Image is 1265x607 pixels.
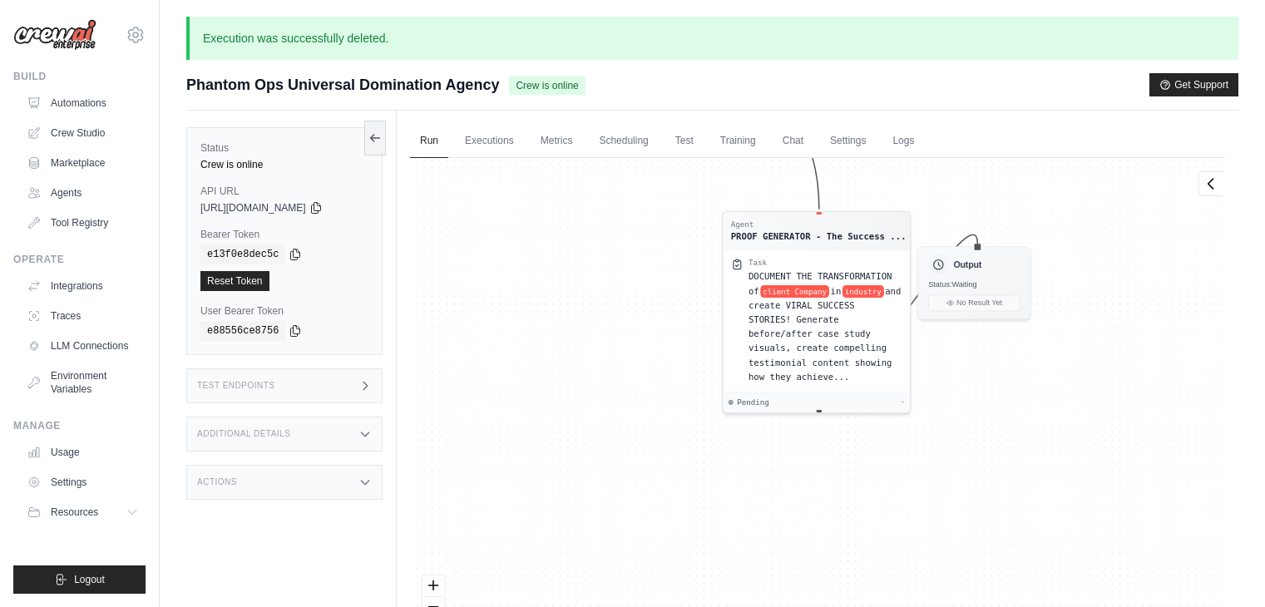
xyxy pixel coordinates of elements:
div: PROOF GENERATOR - The Success Story Creator [731,229,907,242]
span: [URL][DOMAIN_NAME] [200,201,306,215]
a: Agents [20,180,146,206]
a: Integrations [20,273,146,299]
p: Execution was successfully deleted. [186,17,1238,60]
a: Environment Variables [20,363,146,402]
a: Crew Studio [20,120,146,146]
div: Manage [13,419,146,432]
div: Operate [13,253,146,266]
div: AgentPROOF GENERATOR - The Success ...TaskDOCUMENT THE TRANSFORMATION ofclient Companyinindustrya... [722,210,911,413]
a: Marketplace [20,150,146,176]
div: - [900,397,904,407]
g: Edge from 2d4bf827f8213b15099cd6c24727fe88 to outputNode [819,234,977,409]
div: Crew is online [200,158,368,171]
label: Status [200,141,368,155]
h3: Test Endpoints [197,381,275,391]
h3: Actions [197,477,237,487]
a: Reset Token [200,271,269,291]
span: in [830,285,841,295]
h3: Additional Details [197,429,290,439]
code: e13f0e8dec5c [200,244,285,264]
div: DOCUMENT THE TRANSFORMATION of {client Company} in {industry} and create VIRAL SUCCESS STORIES! G... [749,269,902,384]
a: Tool Registry [20,210,146,236]
a: Traces [20,303,146,329]
a: Run [410,124,448,159]
div: Agent [731,220,907,229]
span: Resources [51,506,98,519]
a: Settings [20,469,146,496]
a: Scheduling [589,124,658,159]
a: Usage [20,439,146,466]
span: Phantom Ops Universal Domination Agency [186,73,499,96]
div: Build [13,70,146,83]
a: Settings [820,124,876,159]
span: Pending [737,397,768,407]
span: Crew is online [509,76,585,95]
div: OutputStatus:WaitingNo Result Yet [917,246,1030,319]
label: Bearer Token [200,228,368,241]
a: Automations [20,90,146,116]
span: Logout [74,573,105,586]
label: User Bearer Token [200,304,368,318]
span: client Company [760,285,829,298]
a: Test [665,124,704,159]
span: DOCUMENT THE TRANSFORMATION of [749,271,892,295]
a: Training [710,124,766,159]
button: Logout [13,565,146,594]
a: Logs [882,124,924,159]
code: e88556ce8756 [200,321,285,341]
span: Status: Waiting [928,280,976,289]
span: and create VIRAL SUCCESS STORIES! Generate before/after case study visuals, create compelling tes... [749,285,901,382]
button: Get Support [1149,73,1238,96]
a: Executions [455,124,524,159]
a: LLM Connections [20,333,146,359]
span: industry [843,285,884,298]
div: Task [749,258,767,268]
button: No Result Yet [928,295,1020,312]
button: Resources [20,499,146,526]
h3: Output [954,259,981,271]
a: Metrics [531,124,583,159]
button: zoom in [422,575,444,597]
label: API URL [200,185,368,198]
img: Logo [13,19,96,51]
a: Chat [773,124,813,159]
